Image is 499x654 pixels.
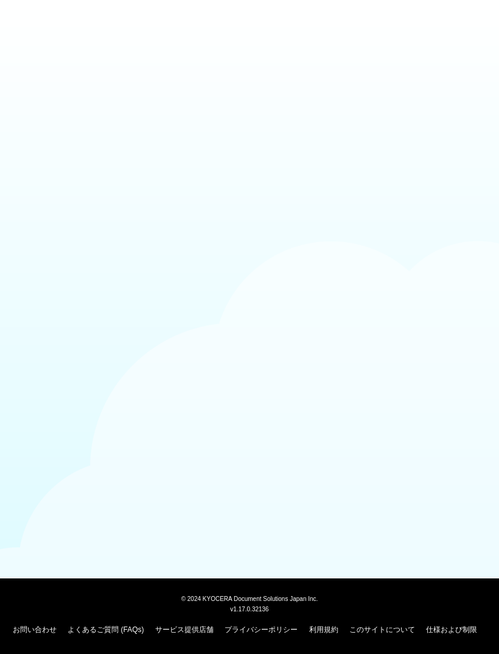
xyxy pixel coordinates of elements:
[181,594,318,602] span: © 2024 KYOCERA Document Solutions Japan Inc.
[230,605,268,613] span: v1.17.0.32136
[68,625,144,634] a: よくあるご質問 (FAQs)
[426,625,477,634] a: 仕様および制限
[155,625,214,634] a: サービス提供店舗
[349,625,415,634] a: このサイトについて
[309,625,338,634] a: 利用規約
[225,625,298,634] a: プライバシーポリシー
[13,625,57,634] a: お問い合わせ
